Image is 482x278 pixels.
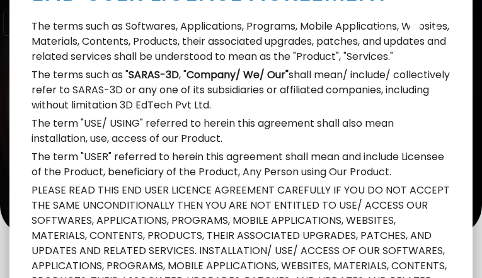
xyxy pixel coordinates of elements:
[32,116,450,146] p: The term "USE/ USING" referred to herein this agreement shall also mean installation, use, access...
[32,67,450,113] p: The terms such as " , " shall mean/ include/ collectively refer to SARAS-3D or any one of its sub...
[3,11,38,36] button: Toggle navigation
[374,9,440,37] img: Saras 3D
[186,67,289,82] b: Company/ We/ Our"
[32,149,450,180] p: The term "USER" referred to herein this agreement shall mean and include Licensee of the Product,...
[129,67,179,82] b: SARAS-3D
